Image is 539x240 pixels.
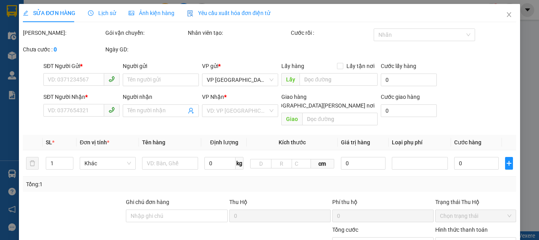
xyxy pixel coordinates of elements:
div: Nhân viên tạo: [188,28,289,37]
div: Ngày GD: [105,45,186,54]
label: Cước lấy hàng [380,63,416,69]
span: SL [46,139,52,146]
span: Ảnh kiện hàng [129,10,174,16]
input: Cước giao hàng [380,104,437,117]
span: Lấy hàng [281,63,304,69]
input: VD: Bàn, Ghế [142,157,198,170]
div: Phí thu hộ [332,198,434,210]
span: Giao hàng [281,94,307,100]
span: Lấy [281,73,299,86]
img: icon [187,10,193,17]
div: Chưa cước : [23,45,104,54]
div: Người gửi [123,62,199,70]
input: Ghi chú đơn hàng [126,210,227,222]
div: Người nhận [123,93,199,101]
div: Tổng: 1 [26,180,209,189]
span: Đơn vị tính [80,139,109,146]
input: R [271,159,292,168]
span: Tổng cước [332,227,358,233]
span: close [506,11,512,18]
div: [PERSON_NAME]: [23,28,104,37]
span: Khác [84,157,131,169]
span: plus [505,160,513,166]
label: Cước giao hàng [380,94,419,100]
span: phone [109,107,115,113]
input: C [292,159,311,168]
span: VP Nhận [202,94,224,100]
span: user-add [188,108,194,114]
th: Loại phụ phí [389,135,451,150]
div: SĐT Người Nhận [43,93,120,101]
span: kg [236,157,243,170]
div: Trạng thái Thu Hộ [435,198,516,206]
span: Kích thước [279,139,306,146]
input: Dọc đường [299,73,377,86]
span: cm [311,159,334,168]
span: Lịch sử [88,10,116,16]
div: Gói vận chuyển: [105,28,186,37]
span: Giá trị hàng [341,139,370,146]
span: Cước hàng [454,139,481,146]
button: delete [26,157,39,170]
span: Lấy tận nơi [343,62,377,70]
b: 0 [54,46,57,53]
span: SỬA ĐƠN HÀNG [23,10,75,16]
input: Cước lấy hàng [380,74,437,86]
span: picture [129,10,134,16]
span: Giao [281,113,302,125]
input: Dọc đường [302,113,377,125]
label: Ghi chú đơn hàng [126,199,169,205]
span: clock-circle [88,10,94,16]
span: phone [109,76,115,82]
span: Định lượng [210,139,238,146]
div: VP gửi [202,62,278,70]
span: edit [23,10,28,16]
span: [GEOGRAPHIC_DATA][PERSON_NAME] nơi [266,101,377,110]
div: Cước rồi : [291,28,372,37]
span: Chọn trạng thái [440,210,511,222]
button: Close [498,4,520,26]
div: SĐT Người Gửi [43,62,120,70]
span: Thu Hộ [229,199,247,205]
input: D [250,159,271,168]
button: plus [505,157,513,170]
span: VP PHÚ SƠN [207,74,273,86]
span: Tên hàng [142,139,165,146]
label: Hình thức thanh toán [435,227,488,233]
span: Yêu cầu xuất hóa đơn điện tử [187,10,270,16]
